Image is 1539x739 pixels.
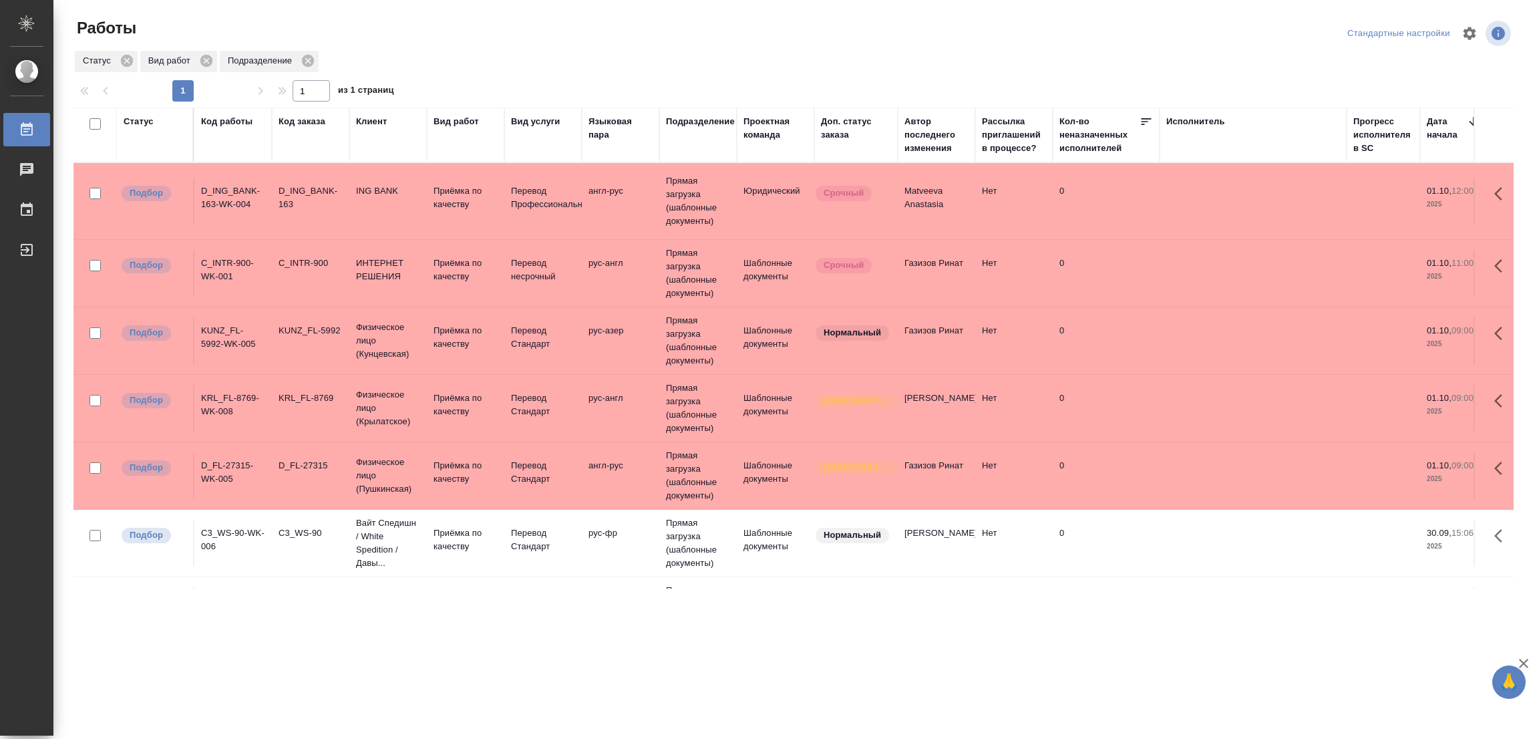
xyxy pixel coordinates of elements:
[279,115,325,128] div: Код заказа
[975,385,1053,432] td: Нет
[1053,250,1160,297] td: 0
[975,178,1053,225] td: Нет
[588,115,653,142] div: Языковая пара
[737,250,814,297] td: Шаблонные документы
[659,510,737,577] td: Прямая загрузка (шаблонные документы)
[582,385,659,432] td: рус-англ
[194,250,272,297] td: C_INTR-900-WK-001
[511,257,575,283] p: Перевод несрочный
[356,321,420,361] p: Физическое лицо (Кунцевская)
[975,587,1053,634] td: Нет
[194,385,272,432] td: KRL_FL-8769-WK-008
[659,577,737,644] td: Прямая загрузка (шаблонные документы)
[582,452,659,499] td: англ-рус
[356,516,420,570] p: Вайт Спедишн / White Spedition / Давы...
[511,324,575,351] p: Перевод Стандарт
[279,459,343,472] div: D_FL-27315
[73,17,136,39] span: Работы
[511,392,575,418] p: Перевод Стандарт
[148,54,195,67] p: Вид работ
[1492,666,1526,699] button: 🙏
[898,250,975,297] td: Газизов Ринат
[737,385,814,432] td: Шаблонные документы
[737,520,814,567] td: Шаблонные документы
[83,54,116,67] p: Статус
[1053,385,1160,432] td: 0
[1427,460,1451,470] p: 01.10,
[1427,258,1451,268] p: 01.10,
[1486,250,1518,282] button: Здесь прячутся важные кнопки
[898,520,975,567] td: [PERSON_NAME]
[1427,393,1451,403] p: 01.10,
[1427,528,1451,538] p: 30.09,
[130,186,163,200] p: Подбор
[737,587,814,634] td: Шаблонные документы
[659,442,737,509] td: Прямая загрузка (шаблонные документы)
[130,461,163,474] p: Подбор
[120,392,186,410] div: Можно подбирать исполнителей
[1427,186,1451,196] p: 01.10,
[1486,587,1518,619] button: Здесь прячутся важные кнопки
[434,184,498,211] p: Приёмка по качеству
[120,459,186,477] div: Можно подбирать исполнителей
[582,317,659,364] td: рус-азер
[201,115,252,128] div: Код работы
[434,459,498,486] p: Приёмка по качеству
[279,324,343,337] div: KUNZ_FL-5992
[511,459,575,486] p: Перевод Стандарт
[824,259,864,272] p: Срочный
[824,461,890,474] p: [DEMOGRAPHIC_DATA]
[279,392,343,405] div: KRL_FL-8769
[356,115,387,128] div: Клиент
[120,527,186,545] div: Можно подбирать исполнителей
[1453,17,1486,49] span: Настроить таблицу
[975,250,1053,297] td: Нет
[1486,178,1518,210] button: Здесь прячутся важные кнопки
[220,51,319,72] div: Подразделение
[898,385,975,432] td: [PERSON_NAME]
[511,527,575,553] p: Перевод Стандарт
[228,54,297,67] p: Подразделение
[898,452,975,499] td: Газизов Ринат
[140,51,217,72] div: Вид работ
[666,115,735,128] div: Подразделение
[582,520,659,567] td: рус-фр
[975,317,1053,364] td: Нет
[1451,528,1474,538] p: 15:06
[1451,186,1474,196] p: 12:00
[511,115,560,128] div: Вид услуги
[279,184,343,211] div: D_ING_BANK-163
[904,115,969,155] div: Автор последнего изменения
[124,115,154,128] div: Статус
[1486,317,1518,349] button: Здесь прячутся важные кнопки
[1166,115,1225,128] div: Исполнитель
[434,257,498,283] p: Приёмка по качеству
[582,250,659,297] td: рус-англ
[356,184,420,198] p: ING BANK
[1427,325,1451,335] p: 01.10,
[120,184,186,202] div: Можно подбирать исполнителей
[434,527,498,553] p: Приёмка по качеству
[1427,540,1480,553] p: 2025
[1486,520,1518,552] button: Здесь прячутся важные кнопки
[1344,23,1453,44] div: split button
[737,452,814,499] td: Шаблонные документы
[356,456,420,496] p: Физическое лицо (Пушкинская)
[194,317,272,364] td: KUNZ_FL-5992-WK-005
[1059,115,1140,155] div: Кол-во неназначенных исполнителей
[1486,385,1518,417] button: Здесь прячутся важные кнопки
[130,259,163,272] p: Подбор
[1053,317,1160,364] td: 0
[1427,472,1480,486] p: 2025
[824,529,881,542] p: Нормальный
[338,82,394,102] span: из 1 страниц
[1498,668,1520,696] span: 🙏
[659,240,737,307] td: Прямая загрузка (шаблонные документы)
[982,115,1046,155] div: Рассылка приглашений в процессе?
[120,324,186,342] div: Можно подбирать исполнителей
[737,178,814,225] td: Юридический
[194,452,272,499] td: D_FL-27315-WK-005
[194,587,272,634] td: KUNZ_FL-5993-WK-002
[1451,325,1474,335] p: 09:00
[659,375,737,442] td: Прямая загрузка (шаблонные документы)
